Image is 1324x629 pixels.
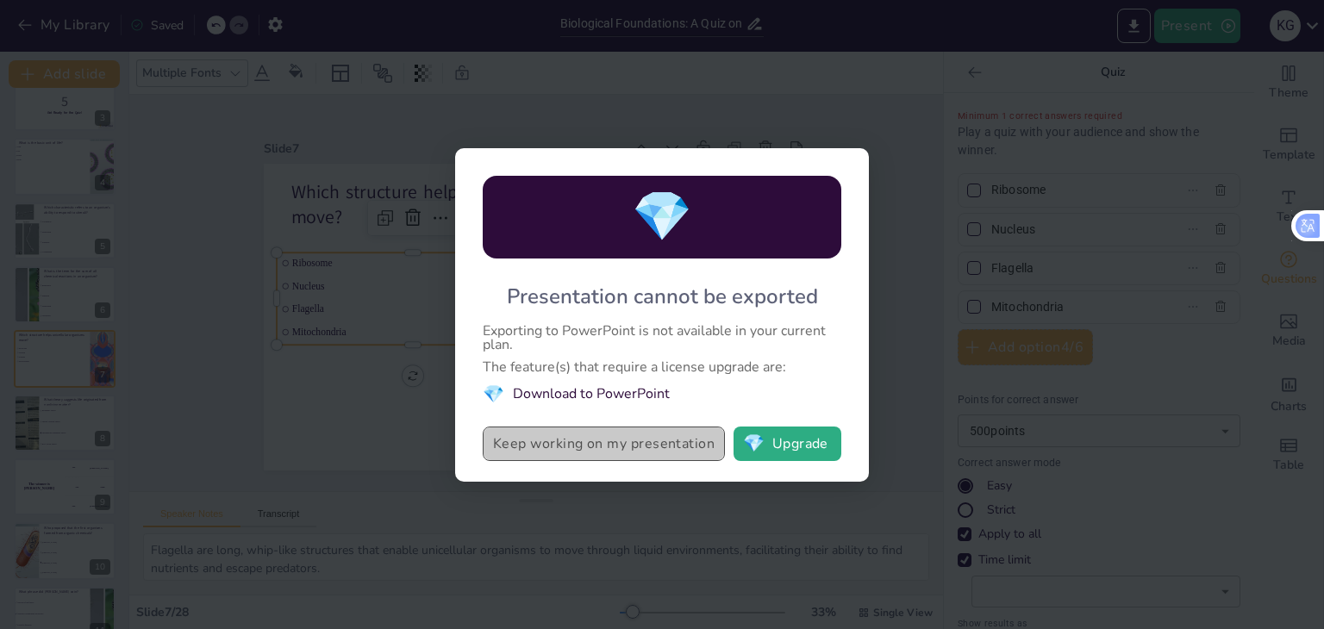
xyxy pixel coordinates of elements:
span: diamond [743,435,765,452]
span: diamond [483,383,504,406]
div: Exporting to PowerPoint is not available in your current plan. [483,324,841,352]
span: diamond [632,184,692,250]
div: Presentation cannot be exported [507,283,818,310]
button: diamondUpgrade [734,427,841,461]
li: Download to PowerPoint [483,383,841,406]
div: The feature(s) that require a license upgrade are: [483,360,841,374]
button: Keep working on my presentation [483,427,725,461]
